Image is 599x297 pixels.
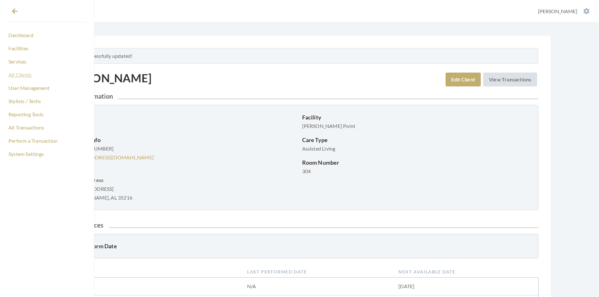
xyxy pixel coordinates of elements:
[302,135,530,144] p: Care Type
[61,266,241,278] th: Service
[302,122,530,130] p: [PERSON_NAME] Point
[8,149,86,159] a: System Settings
[392,278,538,295] td: [DATE]
[302,158,530,167] p: Room Number
[8,96,86,107] a: Stylists / Techs
[302,113,530,122] p: Facility
[8,135,86,146] a: Perform a Transaction
[69,135,297,144] p: Contact Info
[69,242,297,250] p: Release Form Date
[8,109,86,120] a: Reporting Tools
[302,144,530,153] p: Assisted Living
[536,8,591,15] button: [PERSON_NAME]
[446,73,481,86] a: Edit Client
[61,48,538,64] div: Client successfully updated!
[61,71,152,85] h1: [PERSON_NAME]
[69,154,154,160] a: [EMAIL_ADDRESS][DOMAIN_NAME]
[302,167,530,176] p: 304
[8,56,86,67] a: Services
[61,92,538,100] h2: Client Information
[8,69,86,80] a: All Clients
[69,176,297,202] p: [STREET_ADDRESS] [PERSON_NAME], AL 35216
[8,43,86,54] a: Facilities
[392,266,538,278] th: Next Available Date
[61,278,241,295] td: ACRYLICS
[483,73,537,86] a: View Transactions
[8,30,86,41] a: Dashboard
[241,266,392,278] th: Last Performed Date
[69,122,297,130] p: Client
[538,8,577,14] span: [PERSON_NAME]
[69,113,297,122] p: User Role
[8,122,86,133] a: All Transactions
[61,221,538,229] h2: Client Services
[8,83,86,93] a: User Management
[241,278,392,295] td: N/A
[69,167,297,176] p: Address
